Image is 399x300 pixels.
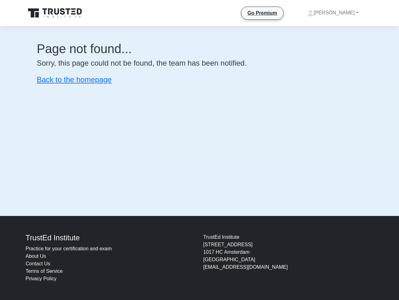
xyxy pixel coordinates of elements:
div: TrustEd Institute [STREET_ADDRESS] 1017 HC Amsterdam [GEOGRAPHIC_DATA] [EMAIL_ADDRESS][DOMAIN_NAME] [199,233,377,282]
a: Terms of Service [26,268,63,274]
a: Contact Us [26,261,50,266]
h4: Sorry, this page could not be found, the team has been notified. [37,59,362,68]
a: Back to the homepage [37,75,112,84]
h4: TrustEd Institute [26,233,196,242]
a: Practice for your certification and exam [26,246,112,251]
h1: Page not found... [37,41,362,56]
a: Go Premium [244,9,281,17]
a: About Us [26,253,46,259]
a: [PERSON_NAME] [292,7,373,19]
a: Privacy Policy [26,276,57,281]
